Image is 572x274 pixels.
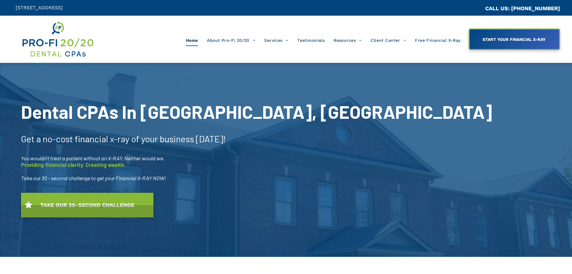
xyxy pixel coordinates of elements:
[202,35,260,46] a: About Pro-Fi 20/20
[16,5,63,11] span: [STREET_ADDRESS]
[460,6,485,11] span: CA::CALLC
[293,35,329,46] a: Testimonials
[485,5,560,11] a: CALL US: [PHONE_NUMBER]
[21,193,153,217] a: TAKE OUR 30-SECOND CHALLENGE
[131,133,226,144] span: of your business [DATE]!
[366,35,410,46] a: Client Center
[38,199,136,211] span: TAKE OUR 30-SECOND CHALLENGE
[410,35,465,46] a: Free Financial X-Ray
[469,29,560,50] a: START YOUR FINANCIAL X-RAY
[21,155,165,162] span: You wouldn’t treat a patient without an X-RAY. Neither would we.
[181,35,203,46] a: Home
[21,101,492,122] span: Dental CPAs In [GEOGRAPHIC_DATA], [GEOGRAPHIC_DATA]
[480,34,548,45] span: START YOUR FINANCIAL X-RAY
[21,20,94,58] img: Get Dental CPA Consulting, Bookkeeping, & Bank Loans
[21,175,166,181] span: Take our 30 - second challenge to get your Financial X-RAY NOW!
[21,133,41,144] span: Get a
[43,133,129,144] span: no-cost financial x-ray
[260,35,293,46] a: Services
[329,35,366,46] a: Resources
[21,162,126,168] span: Providing financial clarity. Creating wealth.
